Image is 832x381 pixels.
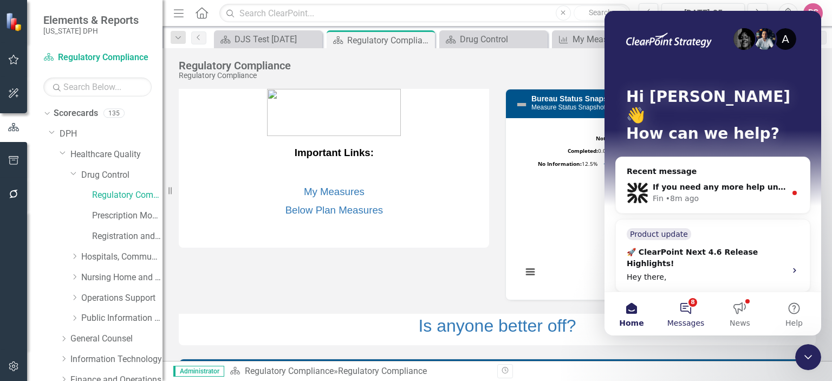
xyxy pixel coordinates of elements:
div: Regulatory Compliance [179,60,291,72]
a: Drug Control [442,33,545,46]
a: Prescription Monitoring [92,210,162,222]
a: Hospitals, Community Services, and Emergency Management [81,251,162,263]
div: Product update🚀 ClearPoint Next 4.6 Release Highlights!Hey there, [11,208,206,281]
a: Nursing Home and Medical Services [81,272,162,284]
a: Regulatory Compliance [245,366,334,376]
text: 0.0% [568,147,610,154]
span: News [125,308,146,316]
a: Scorecards [54,107,98,120]
a: Healthcare Quality [70,148,162,161]
div: My Measures [573,33,658,46]
text: 0.0% [596,134,652,142]
div: Regulatory Compliance [347,34,432,47]
span: Messages [63,308,100,316]
a: My Measures [304,186,365,197]
button: News [108,281,162,325]
div: Regulatory Compliance [179,72,291,80]
button: Search [574,5,628,21]
div: Product update [22,217,87,229]
a: DJS Test [DATE] [217,33,320,46]
div: Drug Control [460,33,545,46]
div: Regulatory Compliance [338,366,427,376]
input: Search Below... [43,78,152,96]
button: Help [162,281,217,325]
a: Information Technology [70,353,162,366]
span: Elements & Reports [43,14,139,27]
a: Regulatory Compliance [43,51,152,64]
input: Search ClearPoint... [219,4,630,23]
div: [DATE]-25 [665,7,741,20]
button: DS [803,3,823,23]
a: My Measures [555,33,658,46]
span: Home [15,308,39,316]
span: Help [181,308,198,316]
tspan: Completed: [568,147,598,154]
div: DJS Test [DATE] [235,33,320,46]
img: ClearPoint Strategy [5,11,25,32]
a: DPH [60,128,162,140]
div: Fin [48,182,59,193]
iframe: Intercom live chat [604,11,821,335]
span: Administrator [173,366,224,377]
small: Measure Status Snapshot [531,104,606,111]
iframe: Intercom live chat [795,344,821,370]
button: View chart menu, Chart [523,264,538,279]
span: Search [589,8,612,17]
div: 🚀 ClearPoint Next 4.6 Release Highlights! [22,236,175,259]
a: Bureau Status Snapshot [531,94,620,103]
a: Regulatory Compliance [92,189,162,202]
div: 135 [103,109,125,118]
a: Drug Control [81,169,162,182]
div: » [230,365,489,378]
button: [DATE]-25 [661,3,745,23]
a: Operations Support [81,292,162,305]
div: • 8m ago [61,182,94,193]
svg: Interactive chart [517,126,801,289]
text: 12.5% [538,160,597,167]
a: Registration and Operations [92,230,162,243]
img: Not Defined [515,98,528,111]
tspan: Not Yet Started: [596,134,639,142]
strong: Important Links: [295,147,374,158]
a: General Counsel [70,333,162,345]
div: Hey there, [22,261,175,272]
a: Public Information and Regulatory Affairs [81,312,162,325]
a: Is anyone better off? [418,316,576,335]
small: [US_STATE] DPH [43,27,139,35]
tspan: No Information: [538,160,582,167]
a: Below Plan Measures [285,204,383,216]
button: Messages [54,281,108,325]
div: Chart. Highcharts interactive chart. [517,126,804,289]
